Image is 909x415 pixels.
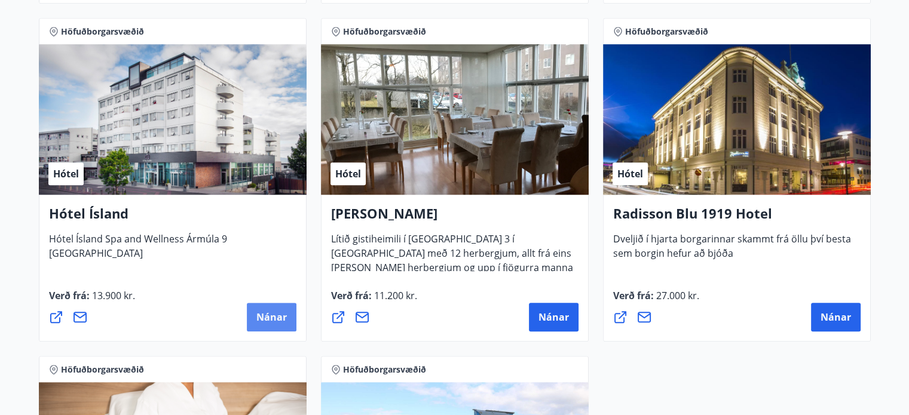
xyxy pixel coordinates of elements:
span: Nánar [256,311,287,324]
span: 13.900 kr. [90,289,135,302]
span: Dveljið í hjarta borgarinnar skammt frá öllu því besta sem borgin hefur að bjóða [613,232,851,269]
span: Verð frá : [613,289,699,312]
button: Nánar [811,303,861,331]
span: Höfuðborgarsvæðið [343,364,426,376]
h4: Hótel Ísland [49,204,296,232]
span: Höfuðborgarsvæðið [61,26,144,38]
h4: [PERSON_NAME] [331,204,579,232]
button: Nánar [247,303,296,331]
span: Höfuðborgarsvæðið [343,26,426,38]
span: Nánar [821,311,851,324]
span: Hótel [617,167,643,180]
span: Hótel Ísland Spa and Wellness Ármúla 9 [GEOGRAPHIC_DATA] [49,232,227,269]
span: Höfuðborgarsvæðið [625,26,708,38]
button: Nánar [529,303,579,331]
span: Verð frá : [331,289,417,312]
span: Verð frá : [49,289,135,312]
span: 11.200 kr. [372,289,417,302]
span: Lítið gistiheimili í [GEOGRAPHIC_DATA] 3 í [GEOGRAPHIC_DATA] með 12 herbergjum, allt frá eins [PE... [331,232,573,298]
span: Hótel [335,167,361,180]
span: 27.000 kr. [654,289,699,302]
span: Höfuðborgarsvæðið [61,364,144,376]
span: Hótel [53,167,79,180]
h4: Radisson Blu 1919 Hotel [613,204,861,232]
span: Nánar [538,311,569,324]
